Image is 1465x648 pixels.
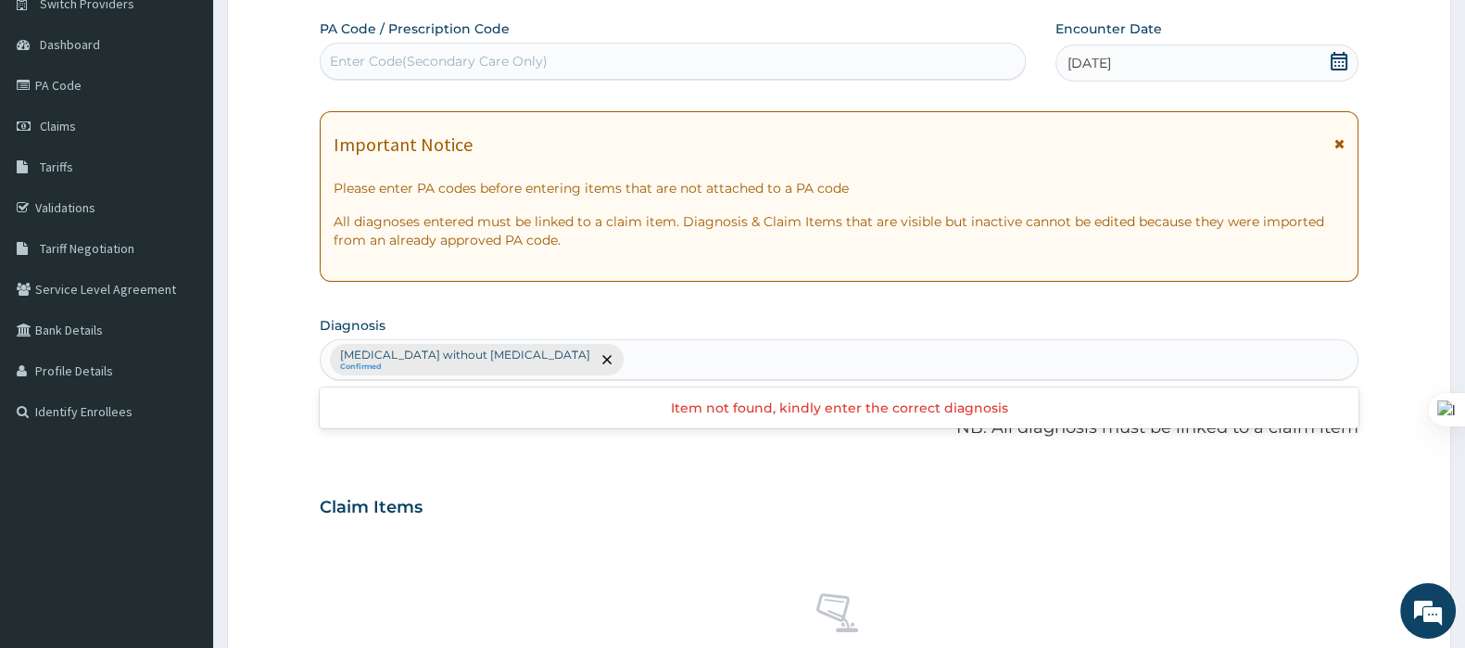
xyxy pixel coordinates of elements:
div: Minimize live chat window [304,9,348,54]
label: Encounter Date [1055,19,1162,38]
label: PA Code / Prescription Code [320,19,510,38]
div: Chat with us now [96,104,311,128]
small: Confirmed [340,362,590,372]
span: remove selection option [599,351,615,368]
p: Please enter PA codes before entering items that are not attached to a PA code [334,179,1345,197]
span: Dashboard [40,36,100,53]
h3: Claim Items [320,498,423,518]
span: Tariffs [40,159,73,175]
label: Diagnosis [320,316,385,335]
p: All diagnoses entered must be linked to a claim item. Diagnosis & Claim Items that are visible bu... [334,212,1345,249]
textarea: Type your message and hit 'Enter' [9,442,353,507]
div: Enter Code(Secondary Care Only) [330,52,548,70]
img: d_794563401_company_1708531726252_794563401 [34,93,75,139]
span: Claims [40,118,76,134]
span: Tariff Negotiation [40,240,134,257]
div: Item not found, kindly enter the correct diagnosis [320,391,1358,425]
span: [DATE] [1067,54,1111,72]
h1: Important Notice [334,134,473,155]
p: [MEDICAL_DATA] without [MEDICAL_DATA] [340,348,590,362]
span: We're online! [107,201,256,388]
